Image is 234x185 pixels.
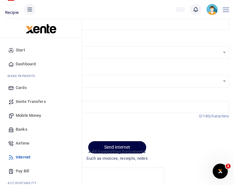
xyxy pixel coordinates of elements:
span: Internet [16,154,30,160]
a: Start [5,43,77,57]
span: Mobile Money [16,112,41,119]
input: Enter extra information [5,101,229,113]
a: Pay Bill [5,164,77,178]
span: characters [209,114,229,118]
input: MTN & Airtel numbers are validated [5,18,229,30]
li: Wallet ballance [173,7,187,12]
a: Cards [5,81,77,95]
a: logo-small logo-large logo-large [25,26,56,31]
span: ake Payments [11,74,35,78]
a: Mobile Money [5,109,77,122]
button: Send internet [88,141,146,153]
span: Cards [16,85,27,91]
span: 0/140 [199,114,210,118]
h4: Such as invoices, receipts, notes [5,155,229,162]
img: logo-large [26,24,56,33]
img: profile-user [206,4,218,15]
a: Airtime [5,136,77,150]
h4: Add supporting Documents [5,148,229,155]
span: 1 [225,164,231,169]
span: Banks [16,126,27,133]
span: Choose a package [10,49,220,56]
span: Dashboard [16,61,36,67]
li: M [5,71,77,81]
div: No options available. [10,78,220,84]
a: Dashboard [5,57,77,71]
a: Internet [5,150,77,164]
a: Xente Transfers [5,95,77,109]
span: Pay Bill [16,168,29,174]
a: Banks [5,122,77,136]
span: Airtime [16,140,29,146]
span: Xente Transfers [16,98,46,105]
span: Start [16,47,25,53]
iframe: Intercom live chat [213,164,228,179]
